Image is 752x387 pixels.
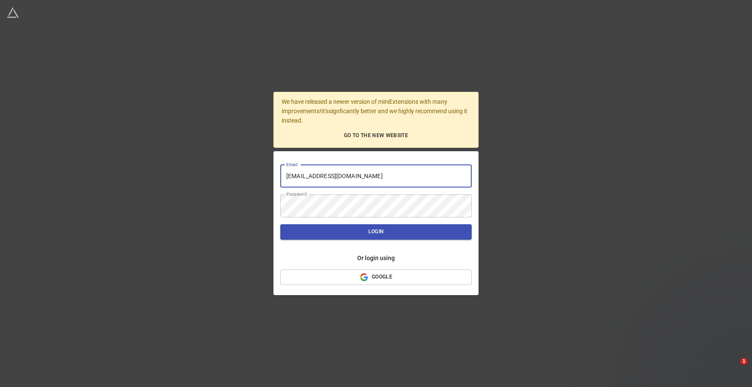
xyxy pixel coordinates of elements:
[287,273,465,281] span: Google
[740,358,747,365] span: 1
[357,253,395,263] div: Or login using
[273,92,479,147] div: We have released a newer version of miniExtensions with many improvements! It's signficantly bett...
[280,270,472,285] button: Google
[282,129,471,143] a: Go to the new website
[285,131,467,140] span: Go to the new website
[581,304,752,364] iframe: Intercom notifications message
[280,224,472,240] button: Login
[723,358,743,378] iframe: Intercom live chat
[7,7,19,19] img: miniextensions-icon.73ae0678.png
[360,273,368,281] img: Google_%22G%22_logo.svg
[287,227,465,236] span: Login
